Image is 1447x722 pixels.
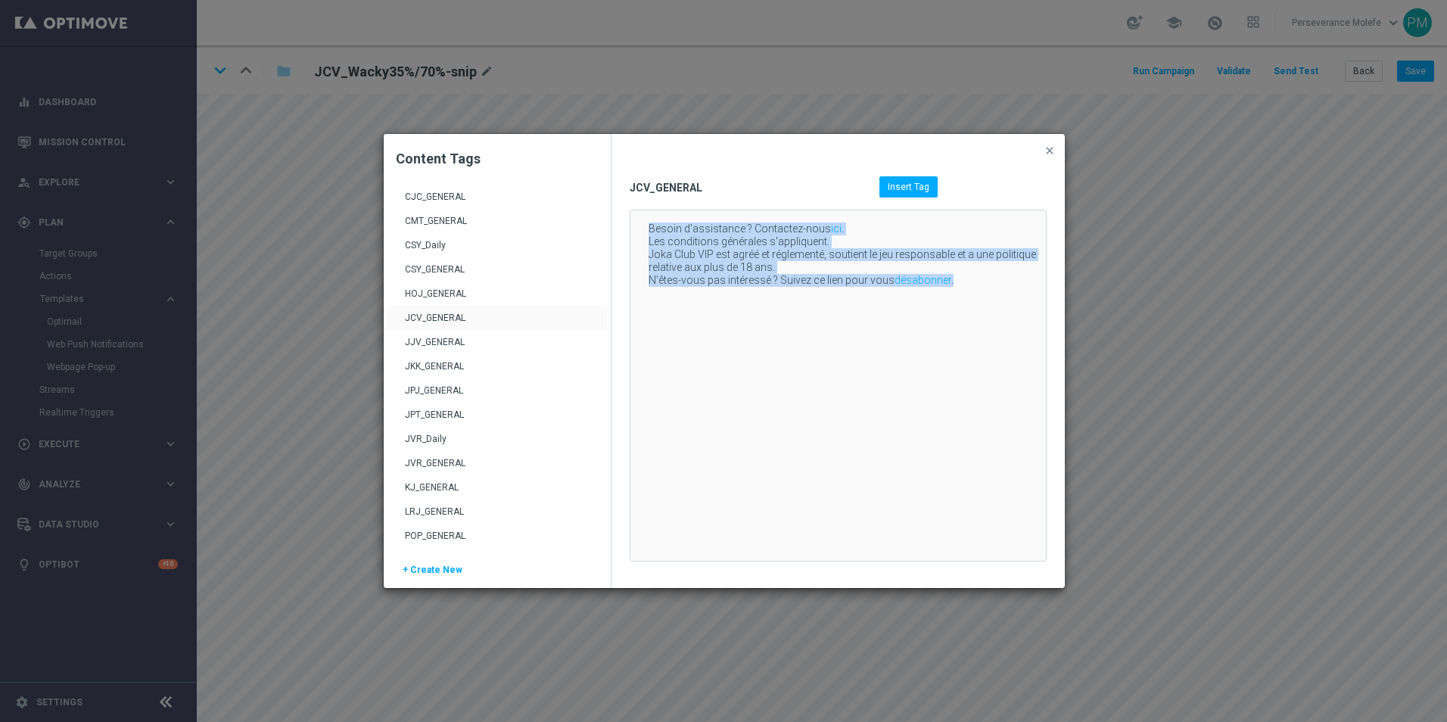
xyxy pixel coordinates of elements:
[405,239,593,263] div: CSY_Daily
[387,451,607,475] div: Press SPACE to select this row.
[630,181,879,195] span: JCV_GENERAL
[405,506,593,530] div: LRJ_GENERAL
[387,427,607,451] div: Press SPACE to select this row.
[405,530,593,554] div: POP_GENERAL
[387,233,607,257] div: Press SPACE to select this row.
[387,403,607,427] div: Press SPACE to select this row.
[831,223,842,235] a: ici
[405,360,593,384] div: JKK_GENERAL
[387,282,607,306] div: Press SPACE to select this row.
[387,354,607,378] div: Press SPACE to select this row.
[387,257,607,282] div: Press SPACE to select this row.
[387,499,607,524] div: Press SPACE to select this row.
[387,330,607,354] div: Press SPACE to select this row.
[387,524,607,548] div: Press SPACE to select this row.
[387,185,607,209] div: Press SPACE to select this row.
[405,384,593,409] div: JPJ_GENERAL
[403,565,462,587] span: + Create New
[405,409,593,433] div: JPT_GENERAL
[895,274,951,286] a: désabonner
[630,210,1043,561] div: Besoin d'assistance ? Contactez-nous . Les conditions générales s'appliquent. Joka Club VIP est a...
[405,457,593,481] div: JVR_GENERAL
[405,481,593,506] div: KJ_GENERAL
[387,209,607,233] div: Press SPACE to select this row.
[888,182,929,192] span: Insert Tag
[405,288,593,312] div: HOJ_GENERAL
[405,336,593,360] div: JJV_GENERAL
[405,215,593,239] div: CMT_GENERAL
[405,191,593,215] div: CJC_GENERAL
[387,378,607,403] div: Press SPACE to select this row.
[405,263,593,288] div: CSY_GENERAL
[1044,145,1056,157] span: close
[387,475,607,499] div: Press SPACE to select this row.
[396,150,599,168] h2: Content Tags
[405,433,593,457] div: JVR_Daily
